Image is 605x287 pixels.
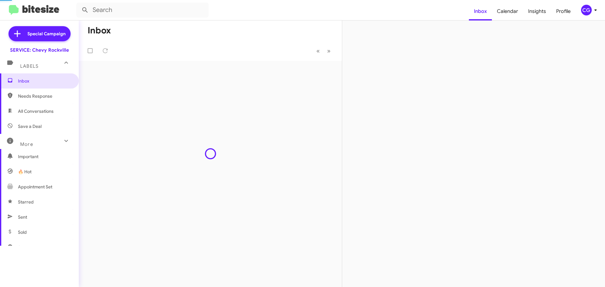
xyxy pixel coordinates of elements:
span: Sent [18,214,27,220]
button: Previous [313,44,324,57]
span: « [316,47,320,55]
span: Starred [18,199,34,205]
span: Inbox [18,78,72,84]
span: Sold Responded [18,244,51,250]
input: Search [76,3,209,18]
div: SERVICE: Chevy Rockville [10,47,69,53]
a: Insights [523,2,551,20]
span: Special Campaign [27,31,66,37]
span: Labels [20,63,38,69]
nav: Page navigation example [313,44,334,57]
button: Next [323,44,334,57]
h1: Inbox [88,26,111,36]
span: Appointment Set [18,184,52,190]
a: Calendar [492,2,523,20]
span: Important [18,153,72,160]
span: Needs Response [18,93,72,99]
span: » [327,47,331,55]
span: Save a Deal [18,123,42,129]
a: Special Campaign [9,26,71,41]
span: 🔥 Hot [18,169,32,175]
span: Sold [18,229,27,235]
a: Profile [551,2,576,20]
div: CG [581,5,592,15]
button: CG [576,5,598,15]
span: More [20,141,33,147]
a: Inbox [469,2,492,20]
span: All Conversations [18,108,54,114]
